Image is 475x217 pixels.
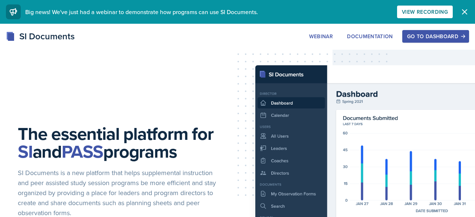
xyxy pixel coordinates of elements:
span: Big news! We've just had a webinar to demonstrate how programs can use SI Documents. [25,8,258,16]
button: Documentation [342,30,398,43]
button: Webinar [304,30,338,43]
div: SI Documents [6,30,75,43]
div: Go to Dashboard [407,33,464,39]
div: Webinar [309,33,333,39]
button: View Recording [397,6,453,18]
button: Go to Dashboard [402,30,469,43]
div: Documentation [347,33,393,39]
div: View Recording [402,9,448,15]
